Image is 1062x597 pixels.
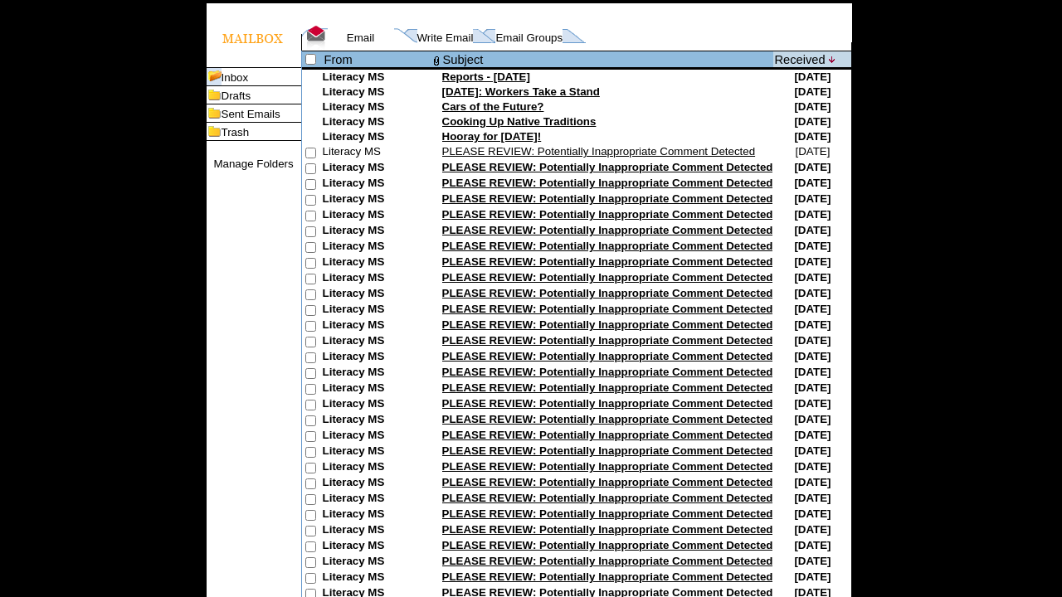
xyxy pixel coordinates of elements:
[794,303,831,315] nobr: [DATE]
[442,240,773,252] a: PLEASE REVIEW: Potentially Inappropriate Comment Detected
[222,108,280,120] a: Sent Emails
[442,397,773,410] a: PLEASE REVIEW: Potentially Inappropriate Comment Detected
[323,366,431,381] td: Literacy MS
[323,255,431,271] td: Literacy MS
[442,507,773,520] a: PLEASE REVIEW: Potentially Inappropriate Comment Detected
[794,539,831,551] nobr: [DATE]
[323,224,431,240] td: Literacy MS
[442,192,773,205] a: PLEASE REVIEW: Potentially Inappropriate Comment Detected
[323,318,431,334] td: Literacy MS
[431,52,441,67] img: attach file
[323,570,431,586] td: Literacy MS
[442,318,773,331] a: PLEASE REVIEW: Potentially Inappropriate Comment Detected
[794,555,831,567] nobr: [DATE]
[794,192,831,205] nobr: [DATE]
[442,85,600,98] a: [DATE]: Workers Take a Stand
[323,145,431,161] td: Literacy MS
[207,104,222,122] img: folder_icon.gif
[442,476,773,488] a: PLEASE REVIEW: Potentially Inappropriate Comment Detected
[442,570,773,583] a: PLEASE REVIEW: Potentially Inappropriate Comment Detected
[324,53,353,66] a: From
[442,303,773,315] a: PLEASE REVIEW: Potentially Inappropriate Comment Detected
[323,130,431,145] td: Literacy MS
[323,523,431,539] td: Literacy MS
[222,90,251,102] a: Drafts
[794,255,831,268] nobr: [DATE]
[323,208,431,224] td: Literacy MS
[207,86,222,104] img: folder_icon.gif
[442,208,773,221] a: PLEASE REVIEW: Potentially Inappropriate Comment Detected
[794,507,831,520] nobr: [DATE]
[442,177,773,189] a: PLEASE REVIEW: Potentially Inappropriate Comment Detected
[442,100,544,113] a: Cars of the Future?
[442,350,773,362] a: PLEASE REVIEW: Potentially Inappropriate Comment Detected
[794,476,831,488] nobr: [DATE]
[829,56,836,63] img: arrow_down.gif
[323,334,431,350] td: Literacy MS
[794,115,831,128] nobr: [DATE]
[323,429,431,444] td: Literacy MS
[323,192,431,208] td: Literacy MS
[323,539,431,555] td: Literacy MS
[323,476,431,492] td: Literacy MS
[794,413,831,425] nobr: [DATE]
[794,224,831,236] nobr: [DATE]
[323,350,431,366] td: Literacy MS
[323,444,431,460] td: Literacy MS
[442,334,773,347] a: PLEASE REVIEW: Potentially Inappropriate Comment Detected
[794,177,831,189] nobr: [DATE]
[442,429,773,441] a: PLEASE REVIEW: Potentially Inappropriate Comment Detected
[442,460,773,473] a: PLEASE REVIEW: Potentially Inappropriate Comment Detected
[323,413,431,429] td: Literacy MS
[794,85,831,98] nobr: [DATE]
[794,366,831,378] nobr: [DATE]
[323,70,431,85] td: Literacy MS
[323,507,431,523] td: Literacy MS
[442,255,773,268] a: PLEASE REVIEW: Potentially Inappropriate Comment Detected
[323,287,431,303] td: Literacy MS
[442,523,773,536] a: PLEASE REVIEW: Potentially Inappropriate Comment Detected
[323,177,431,192] td: Literacy MS
[323,460,431,476] td: Literacy MS
[323,100,431,115] td: Literacy MS
[442,555,773,567] a: PLEASE REVIEW: Potentially Inappropriate Comment Detected
[794,397,831,410] nobr: [DATE]
[794,350,831,362] nobr: [DATE]
[213,158,293,170] a: Manage Folders
[207,123,222,140] img: folder_icon.gif
[222,71,249,84] a: Inbox
[794,318,831,331] nobr: [DATE]
[442,287,773,299] a: PLEASE REVIEW: Potentially Inappropriate Comment Detected
[794,287,831,299] nobr: [DATE]
[794,570,831,583] nobr: [DATE]
[794,271,831,284] nobr: [DATE]
[794,130,831,143] nobr: [DATE]
[443,53,484,66] a: Subject
[323,303,431,318] td: Literacy MS
[795,145,830,158] nobr: [DATE]
[442,130,542,143] a: Hooray for [DATE]!
[442,366,773,378] a: PLEASE REVIEW: Potentially Inappropriate Comment Detected
[442,115,597,128] a: Cooking Up Native Traditions
[442,70,530,83] a: Reports - [DATE]
[323,161,431,177] td: Literacy MS
[442,161,773,173] a: PLEASE REVIEW: Potentially Inappropriate Comment Detected
[442,145,756,158] a: PLEASE REVIEW: Potentially Inappropriate Comment Detected
[323,240,431,255] td: Literacy MS
[794,460,831,473] nobr: [DATE]
[442,492,773,504] a: PLEASE REVIEW: Potentially Inappropriate Comment Detected
[794,161,831,173] nobr: [DATE]
[794,240,831,252] nobr: [DATE]
[442,413,773,425] a: PLEASE REVIEW: Potentially Inappropriate Comment Detected
[794,381,831,394] nobr: [DATE]
[323,85,431,100] td: Literacy MS
[323,271,431,287] td: Literacy MS
[794,523,831,536] nobr: [DATE]
[794,208,831,221] nobr: [DATE]
[417,32,474,44] a: Write Email
[222,126,250,138] a: Trash
[442,224,773,236] a: PLEASE REVIEW: Potentially Inappropriate Comment Detected
[495,32,563,44] a: Email Groups
[323,381,431,397] td: Literacy MS
[774,53,825,66] a: Received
